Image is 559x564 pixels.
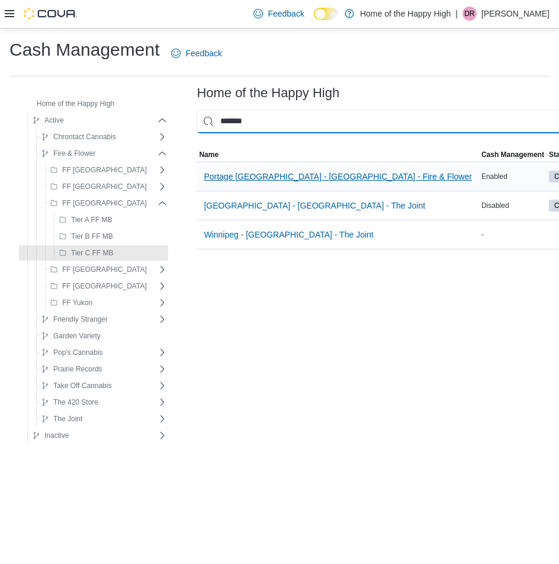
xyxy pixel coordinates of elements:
button: The Joint [37,412,87,426]
button: Inactive [28,428,73,443]
span: FF [GEOGRAPHIC_DATA] [62,265,147,274]
span: [GEOGRAPHIC_DATA] - [GEOGRAPHIC_DATA] - The Joint [204,200,425,211]
div: - [479,227,547,242]
span: Take Off Cannabis [53,381,111,390]
span: Dark Mode [314,20,314,21]
button: Winnipeg - [GEOGRAPHIC_DATA] - The Joint [199,223,378,246]
span: FF [GEOGRAPHIC_DATA] [62,165,147,175]
span: Friendly Stranger [53,315,108,324]
h3: Home of the Happy High [197,86,339,100]
button: Portage [GEOGRAPHIC_DATA] - [GEOGRAPHIC_DATA] - Fire & Flower [199,165,477,188]
span: Home of the Happy High [37,99,114,108]
span: Cash Management [481,150,544,159]
button: The 420 Store [37,395,103,409]
button: FF Yukon [46,296,97,310]
span: Pop's Cannabis [53,348,103,357]
button: Active [28,113,69,127]
span: Portage [GEOGRAPHIC_DATA] - [GEOGRAPHIC_DATA] - Fire & Flower [204,171,472,182]
a: Feedback [249,2,309,25]
span: DR [464,7,474,21]
span: Garden Variety [53,331,101,341]
p: Home of the Happy High [360,7,451,21]
span: Feedback [268,8,304,20]
input: Dark Mode [314,8,339,20]
button: Name [197,148,479,162]
span: Tier C FF MB [71,248,113,258]
span: Chrontact Cannabis [53,132,116,142]
span: Feedback [185,47,221,59]
button: Cash Management [479,148,547,162]
span: Prairie Records [53,364,102,374]
div: Disabled [479,198,547,213]
button: Prairie Records [37,362,107,376]
button: Tier B FF MB [54,229,118,243]
div: Enabled [479,169,547,184]
h1: Cash Management [9,38,159,62]
span: Winnipeg - [GEOGRAPHIC_DATA] - The Joint [204,229,373,241]
button: Garden Variety [37,329,105,343]
span: FF [GEOGRAPHIC_DATA] [62,281,147,291]
button: FF [GEOGRAPHIC_DATA] [46,163,152,177]
p: | [455,7,458,21]
span: Tier B FF MB [71,232,113,241]
p: [PERSON_NAME] [481,7,550,21]
a: Feedback [166,41,226,65]
img: Cova [24,8,77,20]
button: FF [GEOGRAPHIC_DATA] [46,196,152,210]
span: The 420 Store [53,398,98,407]
span: Fire & Flower [53,149,95,158]
span: Name [199,150,219,159]
span: Active [44,116,64,125]
button: [GEOGRAPHIC_DATA] - [GEOGRAPHIC_DATA] - The Joint [199,194,430,217]
span: The Joint [53,414,82,424]
button: Fire & Flower [37,146,100,161]
button: Home of the Happy High [20,97,119,111]
button: Friendly Stranger [37,312,113,326]
button: Chrontact Cannabis [37,130,121,144]
button: Pop's Cannabis [37,345,108,360]
span: FF Yukon [62,298,92,307]
button: Take Off Cannabis [37,379,116,393]
button: FF [GEOGRAPHIC_DATA] [46,262,152,277]
button: Tier A FF MB [54,213,117,227]
button: FF [GEOGRAPHIC_DATA] [46,279,152,293]
span: Inactive [44,431,69,440]
div: Danielle Revet [462,7,477,21]
button: Tier C FF MB [54,246,118,260]
button: FF [GEOGRAPHIC_DATA] [46,180,152,194]
span: FF [GEOGRAPHIC_DATA] [62,182,147,191]
span: Tier A FF MB [71,215,112,225]
span: FF [GEOGRAPHIC_DATA] [62,198,147,208]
